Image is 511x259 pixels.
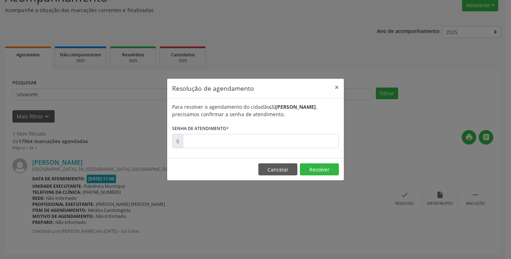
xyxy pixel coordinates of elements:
[300,163,339,175] button: Resolver
[172,123,229,134] label: Senha de atendimento
[172,103,339,118] div: Para resolver o agendamento do cidadão(ã) , precisamos confirmar a senha de atendimento.
[275,103,316,110] b: [PERSON_NAME]
[172,84,254,93] h5: Resolução de agendamento
[330,79,344,96] button: Close
[258,163,297,175] button: Cancelar
[172,134,183,148] div: S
